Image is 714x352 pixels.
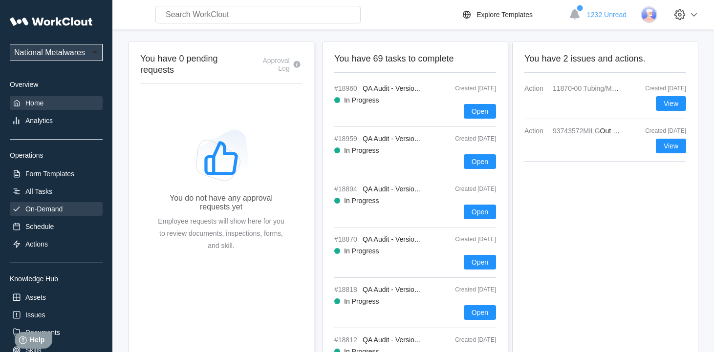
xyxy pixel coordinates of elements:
[334,135,359,143] span: #18959
[641,6,657,23] img: user-3.png
[10,114,103,127] a: Analytics
[656,96,686,111] button: View
[472,108,488,115] span: Open
[472,208,488,215] span: Open
[472,259,488,266] span: Open
[155,6,361,23] input: Search WorkClout
[10,220,103,233] a: Schedule
[10,96,103,110] a: Home
[25,311,45,319] div: Issues
[10,290,103,304] a: Assets
[156,215,286,252] div: Employee requests will show here for you to review documents, inspections, forms, and skill.
[140,53,251,75] h2: You have 0 pending requests
[10,308,103,322] a: Issues
[664,100,678,107] span: View
[25,205,63,213] div: On-Demand
[10,275,103,283] div: Knowledge Hub
[584,84,630,92] mark: Tubing/Material
[553,127,600,135] mark: 93743572MILG
[461,9,564,21] a: Explore Templates
[363,185,428,193] span: QA Audit - Version 21
[334,53,496,64] h2: You have 69 tasks to complete
[10,185,103,198] a: All Tasks
[464,255,496,269] button: Open
[524,53,686,64] h2: You have 2 issues and actions.
[25,187,52,195] div: All Tasks
[600,127,678,135] span: Out of spec (dimensional)
[25,99,43,107] div: Home
[524,127,549,135] span: Action
[433,186,496,192] div: Created [DATE]
[363,235,428,243] span: QA Audit - Version 21
[433,336,496,343] div: Created [DATE]
[334,336,359,344] span: #18812
[344,247,379,255] div: In Progress
[10,237,103,251] a: Actions
[363,336,428,344] span: QA Audit - Version 21
[472,309,488,316] span: Open
[472,158,488,165] span: Open
[656,139,686,153] button: View
[433,286,496,293] div: Created [DATE]
[664,143,678,149] span: View
[433,135,496,142] div: Created [DATE]
[10,326,103,339] a: Documents
[524,84,549,92] span: Action
[25,170,74,178] div: Form Templates
[344,146,379,154] div: In Progress
[363,135,428,143] span: QA Audit - Version 21
[464,154,496,169] button: Open
[334,286,359,293] span: #18818
[363,286,428,293] span: QA Audit - Version 21
[587,11,627,19] span: 1232 Unread
[156,194,286,211] div: You do not have any approval requests yet
[476,11,533,19] div: Explore Templates
[10,167,103,181] a: Form Templates
[553,84,582,92] mark: 11870-00
[637,127,686,134] div: Created [DATE]
[464,104,496,119] button: Open
[344,96,379,104] div: In Progress
[25,293,46,301] div: Assets
[25,117,53,124] div: Analytics
[464,205,496,219] button: Open
[251,57,290,72] div: Approval Log
[363,84,428,92] span: QA Audit - Version 21
[10,202,103,216] a: On-Demand
[637,85,686,92] div: Created [DATE]
[344,197,379,205] div: In Progress
[10,151,103,159] div: Operations
[433,85,496,92] div: Created [DATE]
[433,236,496,243] div: Created [DATE]
[344,297,379,305] div: In Progress
[25,240,48,248] div: Actions
[334,84,359,92] span: #18960
[464,305,496,320] button: Open
[334,185,359,193] span: #18894
[10,81,103,88] div: Overview
[25,223,54,230] div: Schedule
[334,235,359,243] span: #18870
